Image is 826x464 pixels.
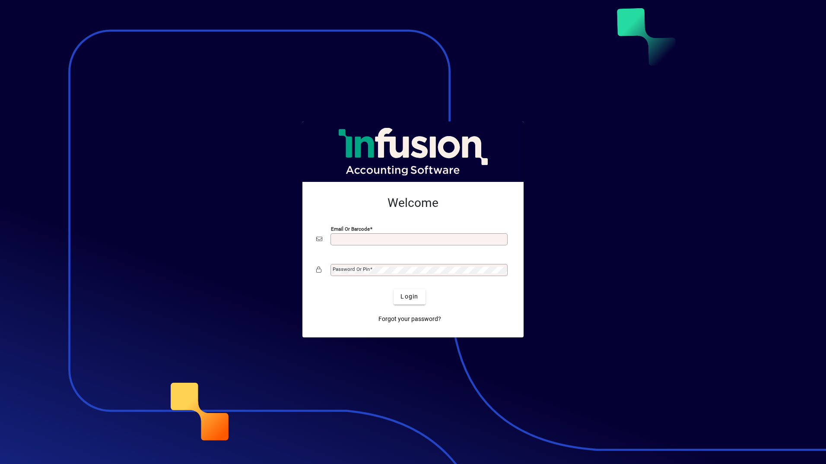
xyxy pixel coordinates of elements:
[333,266,370,272] mat-label: Password or Pin
[331,226,370,232] mat-label: Email or Barcode
[316,196,510,210] h2: Welcome
[394,289,425,305] button: Login
[400,292,418,301] span: Login
[378,315,441,324] span: Forgot your password?
[375,311,445,327] a: Forgot your password?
